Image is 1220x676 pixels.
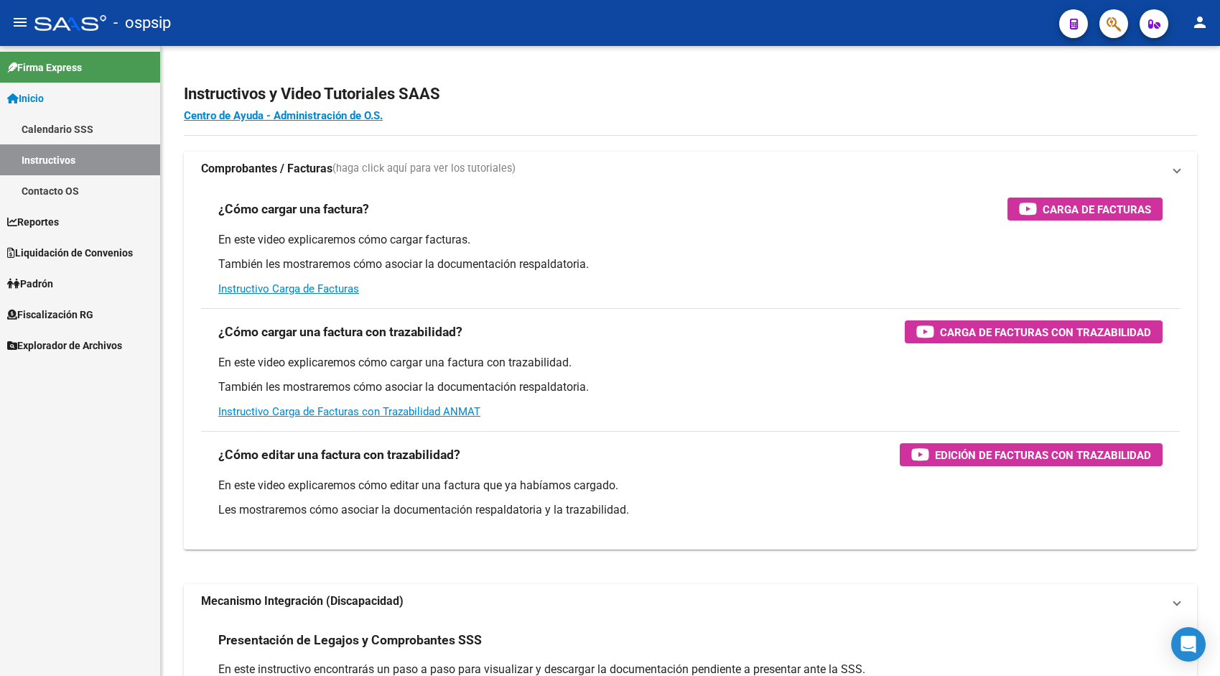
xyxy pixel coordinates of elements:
p: También les mostraremos cómo asociar la documentación respaldatoria. [218,256,1163,272]
strong: Comprobantes / Facturas [201,161,332,177]
span: Edición de Facturas con Trazabilidad [935,446,1151,464]
a: Centro de Ayuda - Administración de O.S. [184,109,383,122]
p: También les mostraremos cómo asociar la documentación respaldatoria. [218,379,1163,395]
h3: ¿Cómo editar una factura con trazabilidad? [218,445,460,465]
p: En este video explicaremos cómo cargar facturas. [218,232,1163,248]
div: Comprobantes / Facturas(haga click aquí para ver los tutoriales) [184,186,1197,550]
a: Instructivo Carga de Facturas con Trazabilidad ANMAT [218,405,480,418]
h2: Instructivos y Video Tutoriales SAAS [184,80,1197,108]
span: Liquidación de Convenios [7,245,133,261]
h3: Presentación de Legajos y Comprobantes SSS [218,630,482,650]
mat-expansion-panel-header: Mecanismo Integración (Discapacidad) [184,584,1197,619]
mat-icon: menu [11,14,29,31]
button: Carga de Facturas con Trazabilidad [905,320,1163,343]
h3: ¿Cómo cargar una factura con trazabilidad? [218,322,462,342]
button: Carga de Facturas [1007,198,1163,221]
span: Fiscalización RG [7,307,93,323]
span: Carga de Facturas [1043,200,1151,218]
span: Firma Express [7,60,82,75]
div: Open Intercom Messenger [1171,627,1206,662]
span: (haga click aquí para ver los tutoriales) [332,161,516,177]
button: Edición de Facturas con Trazabilidad [900,443,1163,466]
span: Inicio [7,91,44,106]
p: En este video explicaremos cómo cargar una factura con trazabilidad. [218,355,1163,371]
span: Reportes [7,214,59,230]
mat-expansion-panel-header: Comprobantes / Facturas(haga click aquí para ver los tutoriales) [184,152,1197,186]
strong: Mecanismo Integración (Discapacidad) [201,593,404,609]
span: Padrón [7,276,53,292]
a: Instructivo Carga de Facturas [218,282,359,295]
span: - ospsip [113,7,171,39]
p: Les mostraremos cómo asociar la documentación respaldatoria y la trazabilidad. [218,502,1163,518]
h3: ¿Cómo cargar una factura? [218,199,369,219]
p: En este video explicaremos cómo editar una factura que ya habíamos cargado. [218,478,1163,494]
span: Explorador de Archivos [7,338,122,353]
span: Carga de Facturas con Trazabilidad [940,323,1151,341]
mat-icon: person [1191,14,1209,31]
